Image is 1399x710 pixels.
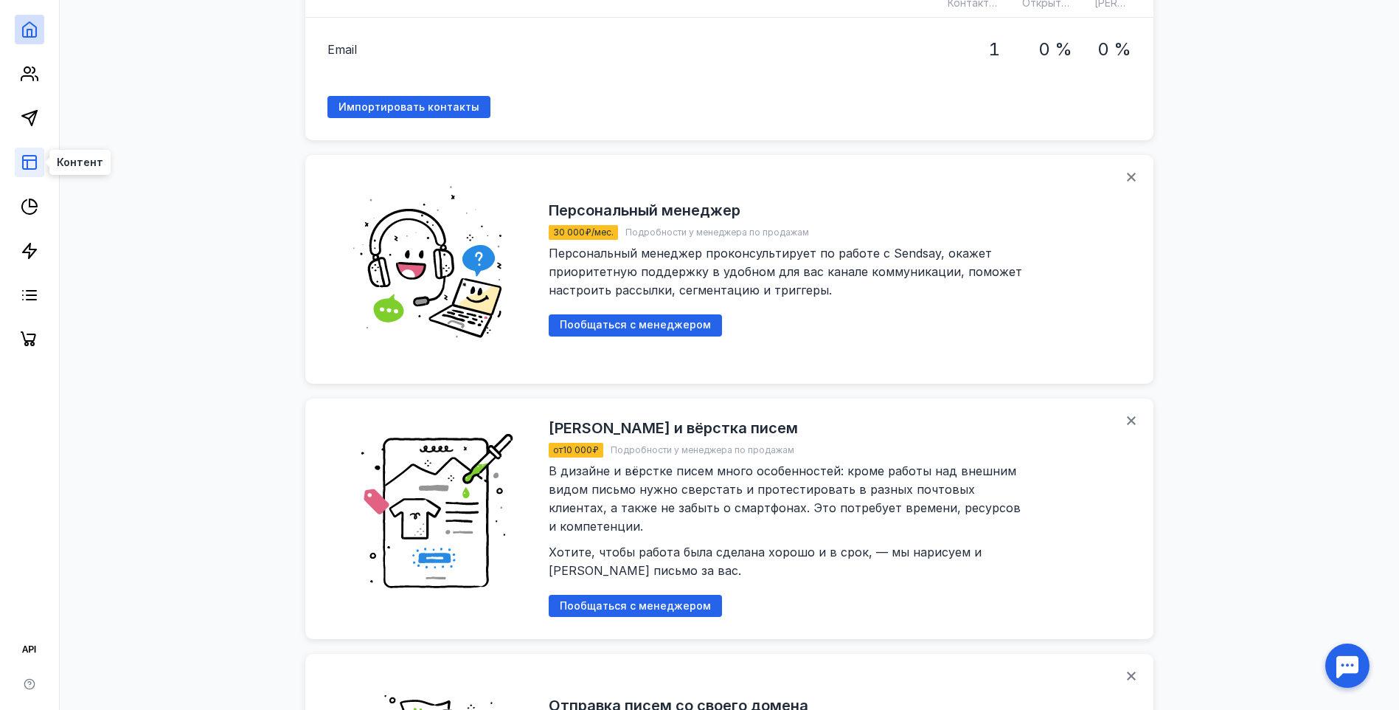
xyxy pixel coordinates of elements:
[553,227,614,238] span: 30 000 ₽/мес.
[560,319,711,331] span: Пообщаться с менеджером
[549,595,722,617] button: Пообщаться с менеджером
[327,41,357,58] span: Email
[549,201,740,219] h2: Персональный менеджер
[327,96,490,118] a: Импортировать контакты
[549,419,798,437] h2: [PERSON_NAME] и вёрстка писем
[549,314,722,337] button: Пообщаться с менеджером
[549,463,1028,578] span: В дизайне и вёрстке писем много особенностей: кроме работы над внешним видом письмо нужно сверста...
[342,177,527,362] img: ab5e35b0dfeb9adb93b00a895b99bff1.png
[988,40,1000,59] h1: 1
[1038,40,1072,59] h1: 0 %
[553,444,599,455] span: от 10 000 ₽
[611,444,794,455] span: Подробности у менеджера по продажам
[560,600,711,613] span: Пообщаться с менеджером
[339,101,479,114] span: Импортировать контакты
[57,157,103,168] span: Контент
[1097,40,1131,59] h1: 0 %
[549,246,1026,297] span: Персональный менеджер проконсультирует по работе c Sendsay, окажет приоритетную поддержку в удобн...
[625,227,809,238] span: Подробности у менеджера по продажам
[342,421,527,605] img: 2bafc98e3950c34a22cbbb97456e6291.png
